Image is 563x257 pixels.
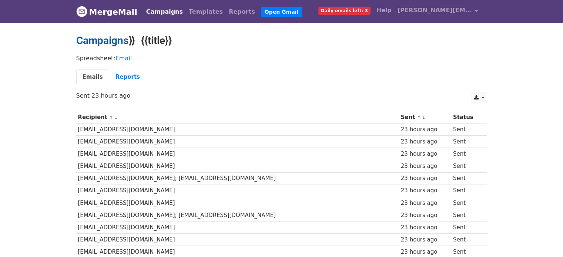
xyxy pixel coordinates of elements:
td: [EMAIL_ADDRESS][DOMAIN_NAME]; [EMAIL_ADDRESS][DOMAIN_NAME] [76,172,399,185]
td: [EMAIL_ADDRESS][DOMAIN_NAME] [76,197,399,209]
td: [EMAIL_ADDRESS][DOMAIN_NAME] [76,148,399,160]
a: ↓ [114,115,118,120]
a: ↑ [109,115,113,120]
a: Campaigns [76,34,128,47]
td: [EMAIL_ADDRESS][DOMAIN_NAME] [76,136,399,148]
div: 23 hours ago [401,248,450,256]
a: Help [373,3,395,18]
a: Reports [109,70,146,85]
div: 23 hours ago [401,211,450,220]
div: 23 hours ago [401,150,450,158]
td: Sent [451,172,482,185]
div: 23 hours ago [401,162,450,170]
img: MergeMail logo [76,6,87,17]
th: Status [451,111,482,124]
td: Sent [451,148,482,160]
h2: ⟫ {{title}} [76,34,487,47]
a: MergeMail [76,4,137,20]
div: 23 hours ago [401,186,450,195]
div: 23 hours ago [401,138,450,146]
iframe: Chat Widget [526,222,563,257]
a: [PERSON_NAME][EMAIL_ADDRESS][DOMAIN_NAME] [395,3,481,20]
a: Daily emails left: 3 [315,3,373,18]
a: Emails [76,70,109,85]
div: 23 hours ago [401,223,450,232]
td: [EMAIL_ADDRESS][DOMAIN_NAME] [76,124,399,136]
td: Sent [451,234,482,246]
td: [EMAIL_ADDRESS][DOMAIN_NAME] [76,234,399,246]
div: 23 hours ago [401,174,450,183]
td: Sent [451,221,482,233]
a: Campaigns [143,4,186,19]
div: 23 hours ago [401,236,450,244]
td: Sent [451,160,482,172]
a: Templates [186,4,226,19]
td: [EMAIL_ADDRESS][DOMAIN_NAME] [76,160,399,172]
td: Sent [451,209,482,221]
div: 23 hours ago [401,199,450,207]
th: Recipient [76,111,399,124]
p: Sent 23 hours ago [76,92,487,99]
a: Reports [226,4,258,19]
td: [EMAIL_ADDRESS][DOMAIN_NAME] [76,221,399,233]
td: [EMAIL_ADDRESS][DOMAIN_NAME]; [EMAIL_ADDRESS][DOMAIN_NAME] [76,209,399,221]
td: Sent [451,185,482,197]
td: Sent [451,124,482,136]
td: Sent [451,197,482,209]
a: ↑ [417,115,421,120]
th: Sent [399,111,451,124]
td: [EMAIL_ADDRESS][DOMAIN_NAME] [76,185,399,197]
a: Open Gmail [261,7,302,17]
a: ↓ [422,115,426,120]
span: Daily emails left: 3 [318,7,371,15]
a: Email [115,55,132,62]
p: Spreadsheet: [76,54,487,62]
div: 23 hours ago [401,125,450,134]
td: Sent [451,136,482,148]
span: [PERSON_NAME][EMAIL_ADDRESS][DOMAIN_NAME] [398,6,472,15]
